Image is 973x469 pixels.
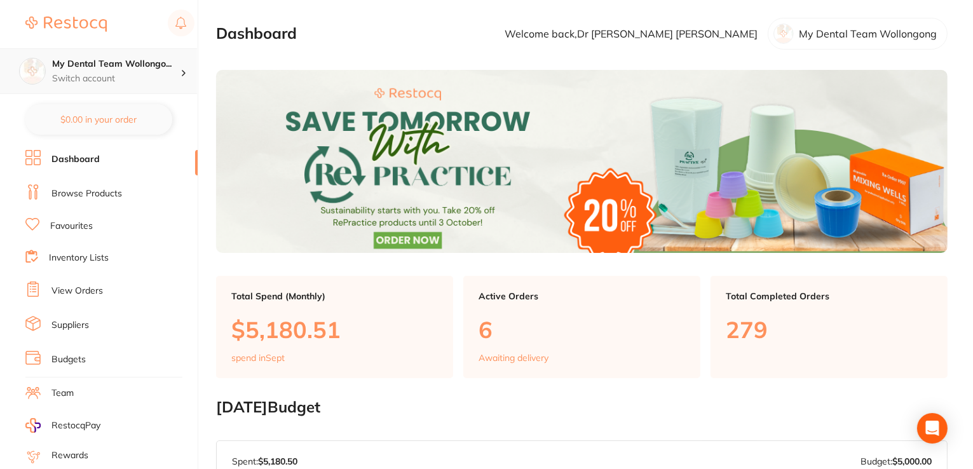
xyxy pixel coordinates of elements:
[51,319,89,332] a: Suppliers
[726,291,932,301] p: Total Completed Orders
[726,316,932,343] p: 279
[232,456,297,466] p: Spent:
[49,252,109,264] a: Inventory Lists
[51,449,88,462] a: Rewards
[463,276,700,379] a: Active Orders6Awaiting delivery
[25,17,107,32] img: Restocq Logo
[216,398,948,416] h2: [DATE] Budget
[216,25,297,43] h2: Dashboard
[25,10,107,39] a: Restocq Logo
[505,28,758,39] p: Welcome back, Dr [PERSON_NAME] [PERSON_NAME]
[258,456,297,467] strong: $5,180.50
[216,276,453,379] a: Total Spend (Monthly)$5,180.51spend inSept
[479,353,548,363] p: Awaiting delivery
[231,353,285,363] p: spend in Sept
[216,70,948,253] img: Dashboard
[51,419,100,432] span: RestocqPay
[917,413,948,444] div: Open Intercom Messenger
[52,72,180,85] p: Switch account
[52,58,180,71] h4: My Dental Team Wollongong
[231,291,438,301] p: Total Spend (Monthly)
[892,456,932,467] strong: $5,000.00
[231,316,438,343] p: $5,180.51
[50,220,93,233] a: Favourites
[51,387,74,400] a: Team
[479,316,685,343] p: 6
[25,418,41,433] img: RestocqPay
[51,353,86,366] a: Budgets
[25,104,172,135] button: $0.00 in your order
[711,276,948,379] a: Total Completed Orders279
[479,291,685,301] p: Active Orders
[20,58,45,84] img: My Dental Team Wollongong
[25,418,100,433] a: RestocqPay
[51,153,100,166] a: Dashboard
[51,285,103,297] a: View Orders
[799,28,937,39] p: My Dental Team Wollongong
[51,187,122,200] a: Browse Products
[861,456,932,466] p: Budget:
